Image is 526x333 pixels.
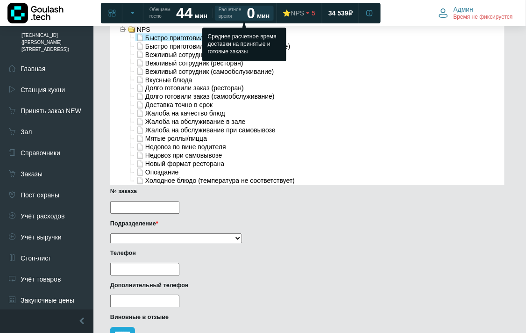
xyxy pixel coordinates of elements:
a: Вежливый сотрудник (доставка) [135,51,243,58]
div: ⭐ [283,9,305,17]
span: Время не фиксируется [454,14,513,21]
img: Логотип компании Goulash.tech [7,3,64,23]
a: Мятые роллы/пицца [135,135,208,142]
a: NPS [127,25,151,33]
a: Жалоба на обслуживание в зале [135,118,247,125]
label: Подразделение [110,220,505,229]
span: 34 539 [328,9,348,17]
a: Опоздание [135,168,180,176]
a: Быстро приготовили заказ (самообслуживание) [135,42,291,50]
label: № заказа [110,188,505,196]
a: ⭐NPS 5 [277,5,321,22]
strong: 0 [247,5,256,22]
span: Расчетное время [219,7,241,20]
label: Телефон [110,249,505,258]
span: Обещаем гостю [149,7,171,20]
span: Админ [454,5,474,14]
strong: 44 [176,5,193,22]
span: Среднее расчетное время доставки на принятые и готовые заказы [208,33,277,55]
a: Недовоз по вине водителя [135,143,227,151]
a: Доставка точно в срок [135,101,213,109]
label: Виновные в отзыве [110,313,505,322]
a: Недовоз при самовывозе [135,152,223,159]
a: Быстро приготовили заказ (ресторан) [135,34,261,41]
a: Вежливый сотрудник (ресторан) [135,59,244,66]
button: Админ Время не фиксируется [433,3,519,23]
a: Вежливый сотрудник (самообслуживание) [135,67,275,75]
a: Жалоба на обслуживание при самовывозе [135,126,277,134]
span: NPS [291,9,305,17]
span: 5 [312,9,315,17]
label: Дополнительный телефон [110,282,505,290]
a: 34 539 ₽ [323,5,358,22]
a: Новый формат ресторана [135,160,225,167]
span: мин [195,12,207,20]
a: Долго готовили заказ (самообслуживание) [135,93,276,100]
a: Холодное блюдо (температура не соответствует) [135,177,296,184]
span: мин [257,12,270,20]
span: ₽ [348,9,353,17]
a: Жалоба на качество блюд [135,109,226,117]
a: Долго готовили заказ (ресторан) [135,84,245,92]
a: Вкусные блюда [135,76,193,83]
a: Обещаем гостю 44 мин Расчетное время 0 мин Среднее расчетное время доставки на принятые и готовые... [144,5,276,22]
